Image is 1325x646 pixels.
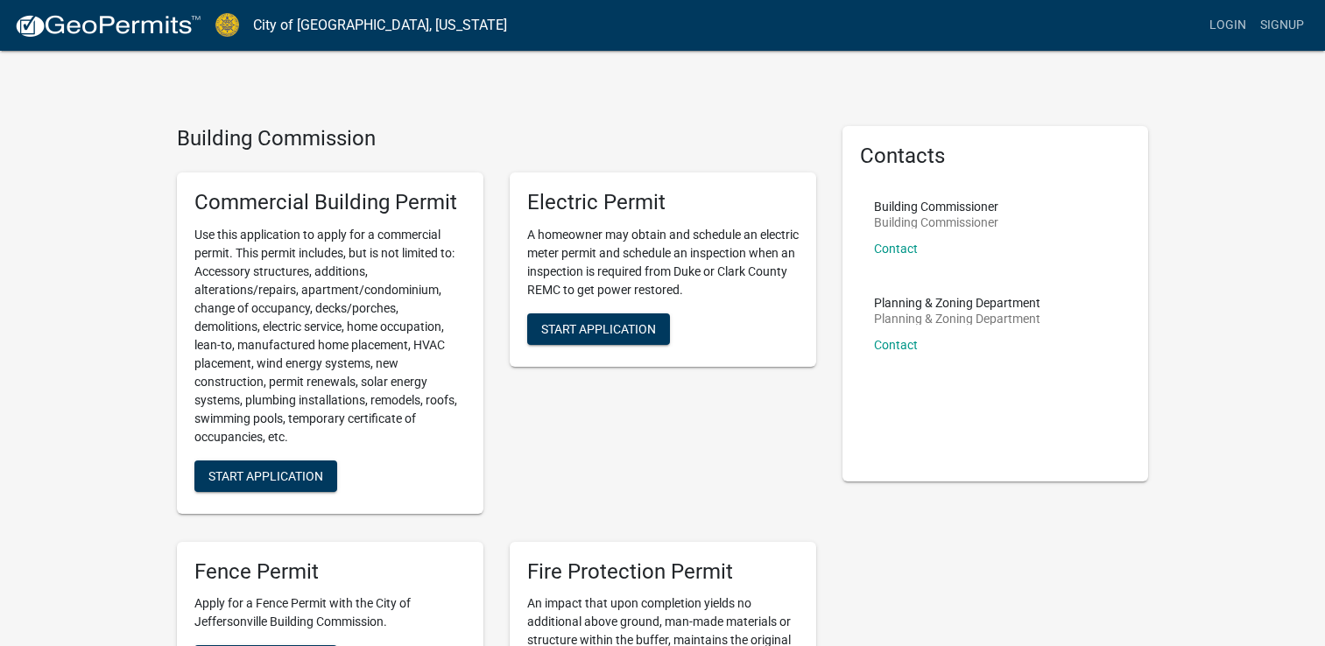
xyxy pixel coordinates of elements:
a: Contact [874,242,918,256]
h5: Electric Permit [527,190,799,215]
img: City of Jeffersonville, Indiana [215,13,239,37]
p: Apply for a Fence Permit with the City of Jeffersonville Building Commission. [194,594,466,631]
p: Building Commissioner [874,216,998,228]
span: Start Application [541,321,656,335]
p: Planning & Zoning Department [874,312,1040,325]
h5: Fence Permit [194,559,466,585]
a: Signup [1253,9,1311,42]
h4: Building Commission [177,126,816,151]
a: Contact [874,338,918,352]
button: Start Application [527,313,670,345]
p: A homeowner may obtain and schedule an electric meter permit and schedule an inspection when an i... [527,226,799,299]
a: City of [GEOGRAPHIC_DATA], [US_STATE] [253,11,507,40]
p: Building Commissioner [874,200,998,213]
button: Start Application [194,460,337,492]
p: Use this application to apply for a commercial permit. This permit includes, but is not limited t... [194,226,466,446]
h5: Commercial Building Permit [194,190,466,215]
h5: Contacts [860,144,1131,169]
span: Start Application [208,468,323,482]
p: Planning & Zoning Department [874,297,1040,309]
a: Login [1202,9,1253,42]
h5: Fire Protection Permit [527,559,799,585]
